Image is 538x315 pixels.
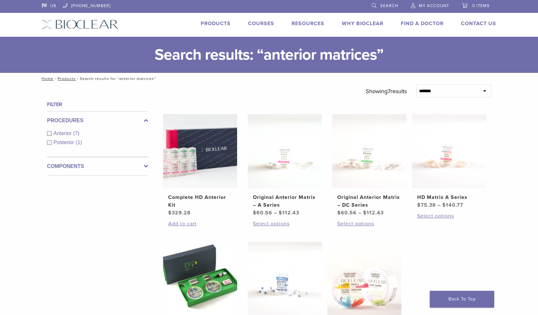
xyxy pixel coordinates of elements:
[363,210,384,216] bdi: 112.43
[337,193,401,209] h2: Original Anterior Matrix – DC Series
[417,202,436,208] bdi: 75.38
[253,193,317,209] h2: Original Anterior Matrix – A Series
[419,3,449,8] span: My Account
[472,3,490,8] span: 0 items
[380,3,398,8] span: Search
[461,20,496,27] a: Contact Us
[168,220,232,228] a: Add to cart: “Complete HD Anterior Kit”
[76,140,82,145] span: (1)
[412,114,487,209] a: HD Matrix A SeriesHD Matrix A Series
[279,210,299,216] bdi: 112.43
[401,20,444,27] a: Find A Doctor
[337,220,401,228] a: Select options for “Original Anterior Matrix - DC Series”
[417,202,421,208] span: $
[248,20,274,27] a: Courses
[168,193,232,209] h2: Complete HD Anterior Kit
[53,131,73,136] span: Anterior
[337,210,341,216] span: $
[332,114,407,217] a: Original Anterior Matrix - DC SeriesOriginal Anterior Matrix – DC Series
[40,76,53,81] a: Home
[168,210,172,216] span: $
[253,210,256,216] span: $
[53,77,58,80] span: /
[47,162,148,170] label: Components
[417,212,481,220] a: Select options for “HD Matrix A Series”
[342,20,383,27] a: Why Bioclear
[437,202,441,208] span: –
[274,210,277,216] span: –
[253,220,317,228] a: Select options for “Original Anterior Matrix - A Series”
[53,140,76,145] span: Posterior
[37,73,501,84] nav: Search results for “anterior matrices”
[58,76,76,81] a: Products
[417,193,481,201] h2: HD Matrix A Series
[163,114,238,217] a: Complete HD Anterior KitComplete HD Anterior Kit $329.28
[430,291,494,308] a: Back To Top
[366,84,407,98] p: Showing results
[253,210,272,216] bdi: 60.56
[442,202,463,208] bdi: 140.77
[201,20,231,27] a: Products
[388,88,390,95] span: 7
[248,114,322,188] img: Original Anterior Matrix - A Series
[332,114,406,188] img: Original Anterior Matrix - DC Series
[47,117,148,124] label: Procedures
[279,210,282,216] span: $
[47,101,148,108] h4: Filter
[42,20,118,29] img: Bioclear
[412,114,486,188] img: HD Matrix A Series
[363,210,367,216] span: $
[358,210,361,216] span: –
[337,210,357,216] bdi: 60.56
[168,210,191,216] bdi: 329.28
[76,77,80,80] span: /
[292,20,324,27] a: Resources
[442,202,446,208] span: $
[247,114,322,217] a: Original Anterior Matrix - A SeriesOriginal Anterior Matrix – A Series
[73,131,80,136] span: (7)
[163,114,237,188] img: Complete HD Anterior Kit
